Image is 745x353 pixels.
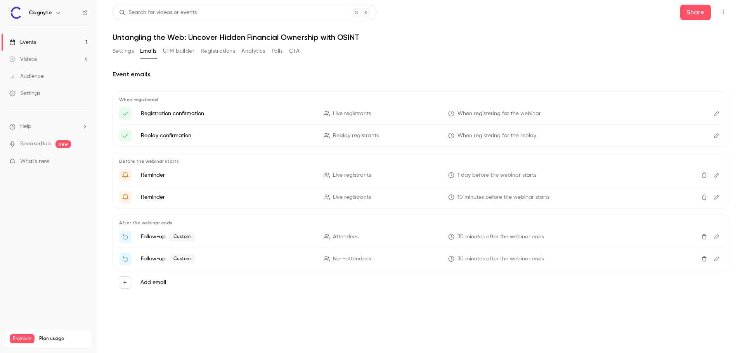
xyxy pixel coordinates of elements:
button: UTM builder [163,45,194,57]
li: help-dropdown-opener [9,122,88,131]
div: Search for videos or events [119,9,197,17]
button: CTA [289,45,300,57]
p: Reminder [141,193,314,201]
span: Custom [169,232,195,241]
button: Edit [710,169,723,181]
button: Edit [710,191,723,203]
span: Live registrants [333,110,371,118]
p: Before the webinar starts [119,158,723,164]
button: Emails [140,45,156,57]
li: Missed it live? Watch the full OSINT deep dive with Dr. Udi Levi [119,253,723,265]
p: Follow-up [141,254,314,263]
span: What's new [20,157,49,165]
h6: Cognyte [29,9,52,17]
button: Delete [698,191,710,203]
h2: Event emails [113,70,729,79]
button: Settings [113,45,134,57]
span: 10 minutes before the webinar starts [457,193,549,201]
span: When registering for the replay [457,132,536,140]
span: When registering for the webinar [457,110,541,118]
li: Recording: Deep Dive on Shell Companies &amp; UBO Mapping&nbsp; [119,231,723,243]
span: 1 day before the webinar starts [457,171,536,179]
button: Analytics [241,45,265,57]
span: Custom [169,254,195,263]
li: {{ event_name }} is about to go live [119,191,723,203]
span: Attendees [333,233,359,241]
button: Edit [710,107,723,120]
span: 30 minutes after the webinar ends [457,255,544,263]
li: You’re Registered! Access Details for Our Webinar - {{ event_name }}! [119,107,723,120]
li: Here's your access link to {{ event_name }}! [119,129,723,142]
button: Edit [710,231,723,243]
div: Audience [9,72,44,80]
span: Plan usage [39,336,87,342]
button: Polls [272,45,283,57]
p: When registered [119,96,723,103]
button: Delete [698,169,710,181]
p: Follow-up [141,232,314,241]
span: Live registrants [333,193,371,201]
h1: Untangling the Web: Uncover Hidden Financial Ownership with OSINT [113,33,729,42]
a: SpeakerHub [20,140,51,148]
button: Delete [698,253,710,265]
p: Reminder [141,171,314,179]
button: Edit [710,129,723,142]
span: Help [20,122,31,131]
button: Share [680,5,711,20]
div: Settings [9,90,40,97]
button: Edit [710,253,723,265]
span: Premium [10,334,35,343]
div: Videos [9,55,37,63]
span: Replay registrants [333,132,379,140]
button: Registrations [201,45,235,57]
p: After the webinar ends [119,220,723,226]
span: 30 minutes after the webinar ends [457,233,544,241]
img: Cognyte [10,7,22,19]
p: Replay confirmation [141,132,314,139]
p: Registration confirmation [141,110,314,117]
div: Events [9,38,36,46]
span: new [55,140,71,148]
li: Get Ready for '{{ event_name }}{{ event_name }}' tomorrow! [119,169,723,181]
span: Live registrants [333,171,371,179]
button: Delete [698,231,710,243]
label: Add email [140,279,166,286]
span: Non-attendees [333,255,371,263]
